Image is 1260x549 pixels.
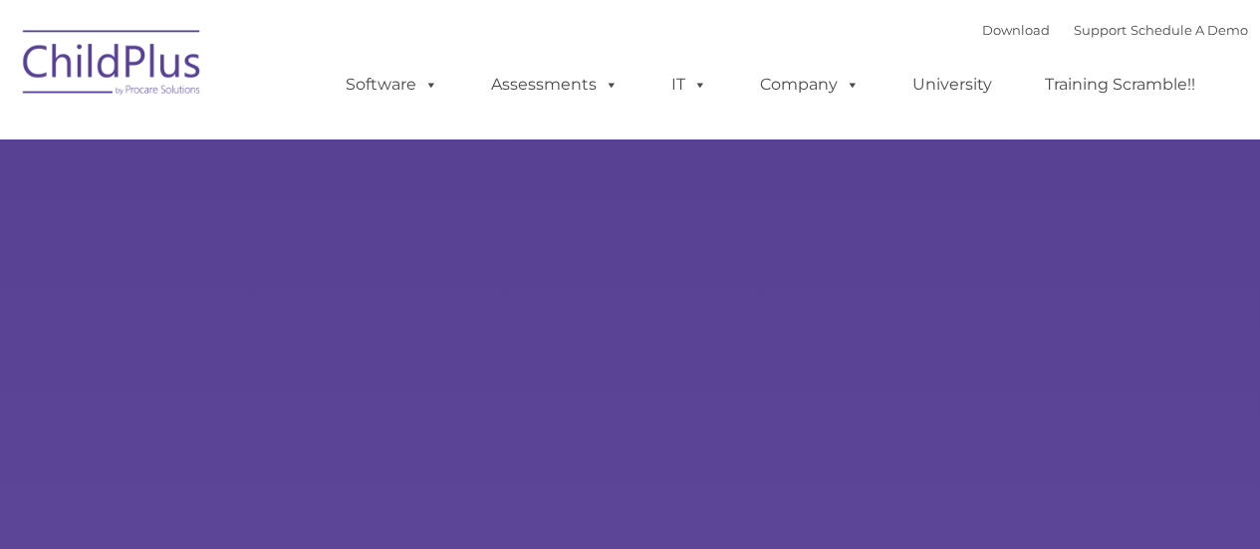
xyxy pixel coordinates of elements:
a: Download [982,22,1050,38]
a: Company [740,65,880,105]
a: Training Scramble!! [1025,65,1215,105]
a: Schedule A Demo [1131,22,1248,38]
a: Support [1074,22,1127,38]
img: ChildPlus by Procare Solutions [13,16,212,116]
font: | [982,22,1248,38]
a: IT [651,65,727,105]
a: Software [326,65,458,105]
a: University [892,65,1012,105]
a: Assessments [471,65,638,105]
